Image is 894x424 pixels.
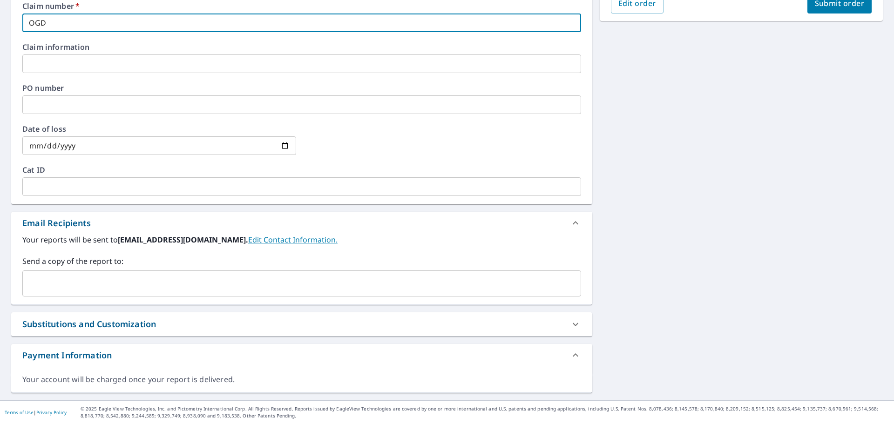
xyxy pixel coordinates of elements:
label: Claim information [22,43,581,51]
label: Your reports will be sent to [22,234,581,245]
div: Email Recipients [22,217,91,229]
label: Claim number [22,2,581,10]
div: Payment Information [22,349,112,362]
label: Date of loss [22,125,296,133]
a: EditContactInfo [248,235,338,245]
label: Send a copy of the report to: [22,256,581,267]
div: Email Recipients [11,212,592,234]
p: © 2025 Eagle View Technologies, Inc. and Pictometry International Corp. All Rights Reserved. Repo... [81,405,889,419]
label: PO number [22,84,581,92]
div: Substitutions and Customization [22,318,156,330]
p: | [5,410,67,415]
a: Terms of Use [5,409,34,416]
div: Your account will be charged once your report is delivered. [22,374,581,385]
div: Payment Information [11,344,592,366]
div: Substitutions and Customization [11,312,592,336]
a: Privacy Policy [36,409,67,416]
label: Cat ID [22,166,581,174]
b: [EMAIL_ADDRESS][DOMAIN_NAME]. [118,235,248,245]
